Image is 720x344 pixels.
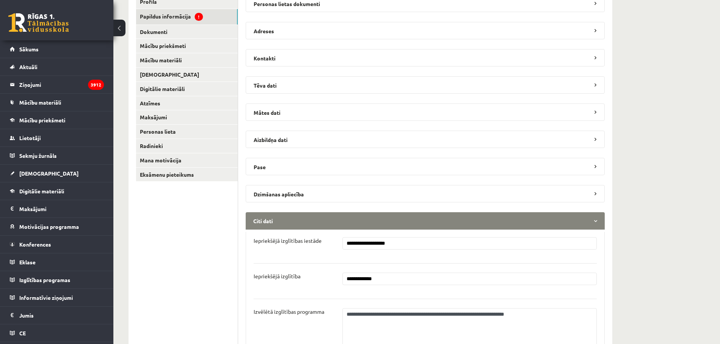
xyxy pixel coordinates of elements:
a: Sākums [10,40,104,58]
legend: Pase [246,158,605,175]
legend: Dzimšanas apliecība [246,185,605,202]
a: Atzīmes [136,96,238,110]
p: Izvēlētā izglītības programma [254,308,324,315]
span: Eklase [19,259,36,265]
i: 3912 [88,80,104,90]
a: Personas lieta [136,125,238,139]
span: Informatīvie ziņojumi [19,294,73,301]
span: [DEMOGRAPHIC_DATA] [19,170,79,177]
span: CE [19,330,26,336]
legend: Maksājumi [19,200,104,218]
a: Ziņojumi3912 [10,76,104,93]
span: Lietotāji [19,134,41,141]
a: Mācību materiāli [10,94,104,111]
span: ! [195,13,203,21]
a: Maksājumi [10,200,104,218]
span: Jumis [19,312,34,319]
a: Mācību priekšmeti [10,111,104,129]
legend: Kontakti [246,49,605,66]
legend: Aizbildņa dati [246,131,605,148]
a: Eksāmenu pieteikums [136,168,238,182]
a: Konferences [10,236,104,253]
span: Mācību priekšmeti [19,117,65,123]
a: Papildus informācija! [136,9,238,25]
a: Informatīvie ziņojumi [10,289,104,306]
span: Sekmju žurnāls [19,152,57,159]
span: Sākums [19,46,39,52]
a: Dokumenti [136,25,238,39]
span: Motivācijas programma [19,223,79,230]
legend: Tēva dati [246,76,605,94]
a: Mana motivācija [136,153,238,167]
legend: Citi dati [246,212,605,230]
a: Digitālie materiāli [10,182,104,200]
a: [DEMOGRAPHIC_DATA] [10,165,104,182]
legend: Adreses [246,22,605,39]
p: Iepriekšējā izglītības iestāde [254,237,322,244]
a: Mācību priekšmeti [136,39,238,53]
span: Aktuāli [19,63,37,70]
a: Jumis [10,307,104,324]
a: Eklase [10,253,104,271]
a: CE [10,324,104,342]
a: Radinieki [136,139,238,153]
a: [DEMOGRAPHIC_DATA] [136,68,238,82]
a: Aktuāli [10,58,104,76]
span: Izglītības programas [19,276,70,283]
a: Digitālie materiāli [136,82,238,96]
a: Sekmju žurnāls [10,147,104,164]
a: Mācību materiāli [136,53,238,67]
span: Konferences [19,241,51,248]
a: Motivācijas programma [10,218,104,235]
legend: Mātes dati [246,103,605,121]
span: Digitālie materiāli [19,188,64,194]
span: Mācību materiāli [19,99,61,106]
legend: Ziņojumi [19,76,104,93]
a: Izglītības programas [10,271,104,288]
a: Lietotāji [10,129,104,147]
a: Maksājumi [136,110,238,124]
p: Iepriekšējā izglītība [254,273,300,279]
a: Rīgas 1. Tālmācības vidusskola [8,13,69,32]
